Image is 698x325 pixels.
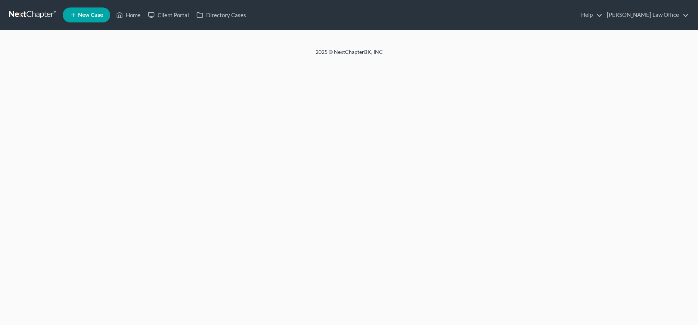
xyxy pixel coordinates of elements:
[136,48,562,62] div: 2025 © NextChapterBK, INC
[577,8,602,22] a: Help
[63,7,110,22] new-legal-case-button: New Case
[144,8,193,22] a: Client Portal
[603,8,689,22] a: [PERSON_NAME] Law Office
[193,8,250,22] a: Directory Cases
[112,8,144,22] a: Home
